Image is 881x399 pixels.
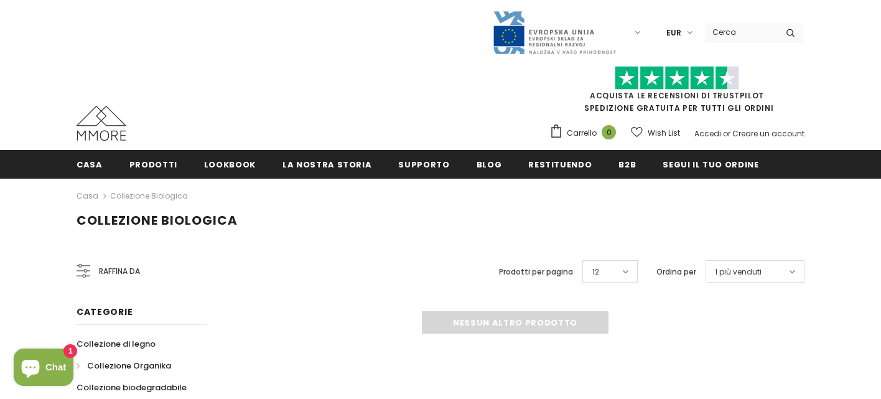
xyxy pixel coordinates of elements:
a: Collezione di legno [77,333,156,355]
a: Creare un account [732,128,804,139]
label: Prodotti per pagina [499,266,573,278]
span: Carrello [567,127,597,139]
a: Accedi [694,128,721,139]
a: Wish List [631,122,680,144]
span: Collezione biodegradabile [77,382,187,393]
span: or [723,128,730,139]
a: supporto [398,150,449,178]
span: Categorie [77,306,133,318]
a: Blog [477,150,502,178]
a: Javni Razpis [492,27,617,37]
span: Collezione Organika [87,360,171,372]
img: Fidati di Pilot Stars [615,66,739,90]
span: supporto [398,159,449,171]
a: B2B [618,150,636,178]
span: EUR [666,27,681,39]
span: Prodotti [129,159,177,171]
a: Collezione biologica [110,190,188,201]
a: Restituendo [528,150,592,178]
a: Carrello 0 [549,124,622,143]
span: Segui il tuo ordine [663,159,758,171]
span: Lookbook [204,159,256,171]
span: Blog [477,159,502,171]
span: I più venduti [716,266,762,278]
span: Raffina da [99,265,140,278]
span: Wish List [648,127,680,139]
input: Search Site [705,23,776,41]
inbox-online-store-chat: Shopify online store chat [10,349,77,389]
span: Collezione biologica [77,212,238,229]
span: Restituendo [528,159,592,171]
a: Segui il tuo ordine [663,150,758,178]
a: Prodotti [129,150,177,178]
span: Collezione di legno [77,338,156,350]
a: Collezione Organika [77,355,171,377]
label: Ordina per [656,266,696,278]
a: Lookbook [204,150,256,178]
span: SPEDIZIONE GRATUITA PER TUTTI GLI ORDINI [549,72,804,113]
span: Casa [77,159,103,171]
a: Acquista le recensioni di TrustPilot [590,90,764,101]
a: Collezione biodegradabile [77,377,187,398]
span: La nostra storia [282,159,371,171]
a: Casa [77,150,103,178]
img: Casi MMORE [77,106,126,141]
span: 12 [592,266,599,278]
span: B2B [618,159,636,171]
a: Casa [77,189,98,204]
span: 0 [602,125,616,139]
img: Javni Razpis [492,10,617,55]
a: La nostra storia [282,150,371,178]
